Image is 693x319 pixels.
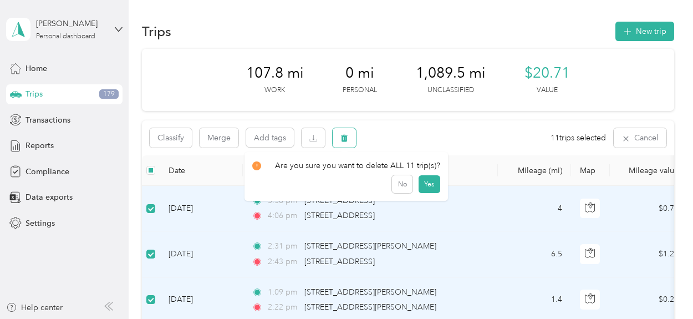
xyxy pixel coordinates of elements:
span: Data exports [26,191,73,203]
span: [STREET_ADDRESS][PERSON_NAME] [304,287,436,297]
button: Add tags [246,128,294,147]
span: $20.71 [524,64,570,82]
p: Value [537,85,558,95]
p: Personal [343,85,377,95]
span: 179 [99,89,119,99]
button: Help center [6,302,63,313]
td: $1.25 [610,231,687,277]
button: Classify [150,128,192,148]
p: Work [264,85,285,95]
button: New trip [615,22,674,41]
th: Date [160,155,243,186]
button: Cancel [614,128,666,148]
td: [DATE] [160,231,243,277]
th: Map [571,155,610,186]
button: No [392,175,412,193]
span: 0 mi [345,64,374,82]
button: Yes [419,175,440,193]
span: 4:06 pm [268,210,299,222]
span: 1,089.5 mi [416,64,486,82]
td: $0.77 [610,186,687,231]
h1: Trips [142,26,171,37]
span: 11 trips selected [551,132,606,144]
td: 4 [498,186,571,231]
th: Locations [243,155,498,186]
td: [DATE] [160,186,243,231]
span: [STREET_ADDRESS][PERSON_NAME] [304,302,436,312]
span: [STREET_ADDRESS] [304,211,375,220]
span: 107.8 mi [246,64,304,82]
span: 2:22 pm [268,301,299,313]
span: Home [26,63,47,74]
div: [PERSON_NAME] [36,18,105,29]
span: 2:43 pm [268,256,299,268]
iframe: Everlance-gr Chat Button Frame [631,257,693,319]
th: Mileage (mi) [498,155,571,186]
span: Reports [26,140,54,151]
span: Settings [26,217,55,229]
p: Unclassified [427,85,474,95]
span: 3:58 pm [268,195,299,207]
button: Merge [200,128,238,148]
span: [STREET_ADDRESS] [304,257,375,266]
span: Trips [26,88,43,100]
span: 1:09 pm [268,286,299,298]
span: [STREET_ADDRESS] [304,196,375,205]
span: 2:31 pm [268,240,299,252]
div: Are you sure you want to delete ALL 11 trip(s)? [252,160,440,171]
span: [STREET_ADDRESS][PERSON_NAME] [304,241,436,251]
span: Compliance [26,166,69,178]
span: Transactions [26,114,70,126]
th: Mileage value [610,155,687,186]
td: 6.5 [498,231,571,277]
div: Personal dashboard [36,33,95,40]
